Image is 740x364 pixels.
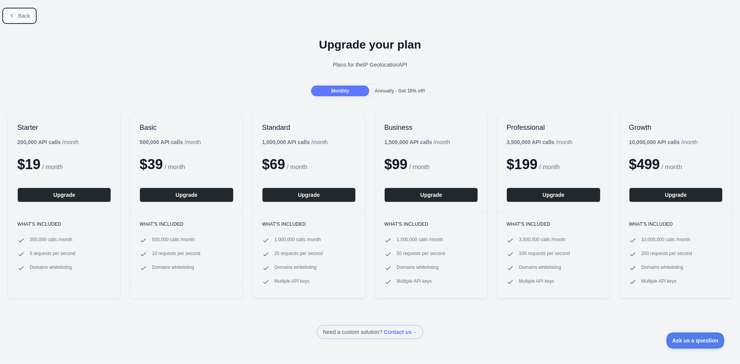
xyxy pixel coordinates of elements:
[506,123,600,132] h2: Professional
[384,138,450,146] div: / month
[506,139,554,145] b: 3,500,000 API calls
[262,138,328,146] div: / month
[262,139,310,145] b: 1,000,000 API calls
[384,123,478,132] h2: Business
[384,139,432,145] b: 1,500,000 API calls
[384,156,407,172] span: $ 99
[262,123,356,132] h2: Standard
[506,138,572,146] div: / month
[506,156,537,172] span: $ 199
[666,332,725,349] iframe: Toggle Customer Support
